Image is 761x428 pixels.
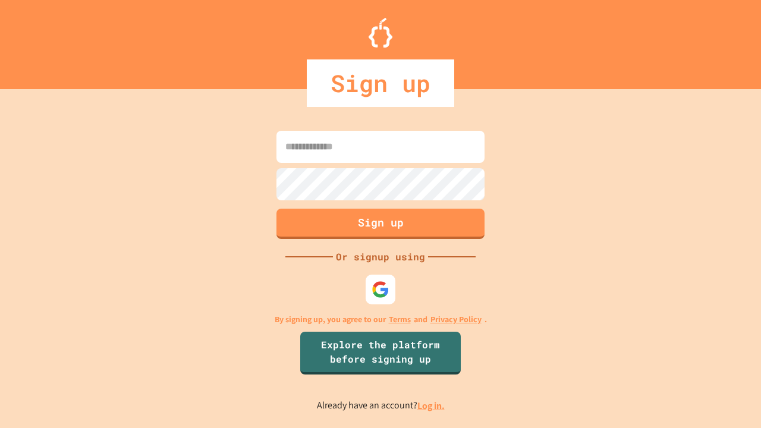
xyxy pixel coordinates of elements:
[711,380,749,416] iframe: chat widget
[372,281,389,298] img: google-icon.svg
[662,329,749,379] iframe: chat widget
[300,332,461,374] a: Explore the platform before signing up
[369,18,392,48] img: Logo.svg
[389,313,411,326] a: Terms
[276,209,485,239] button: Sign up
[307,59,454,107] div: Sign up
[333,250,428,264] div: Or signup using
[430,313,482,326] a: Privacy Policy
[417,399,445,412] a: Log in.
[317,398,445,413] p: Already have an account?
[275,313,487,326] p: By signing up, you agree to our and .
